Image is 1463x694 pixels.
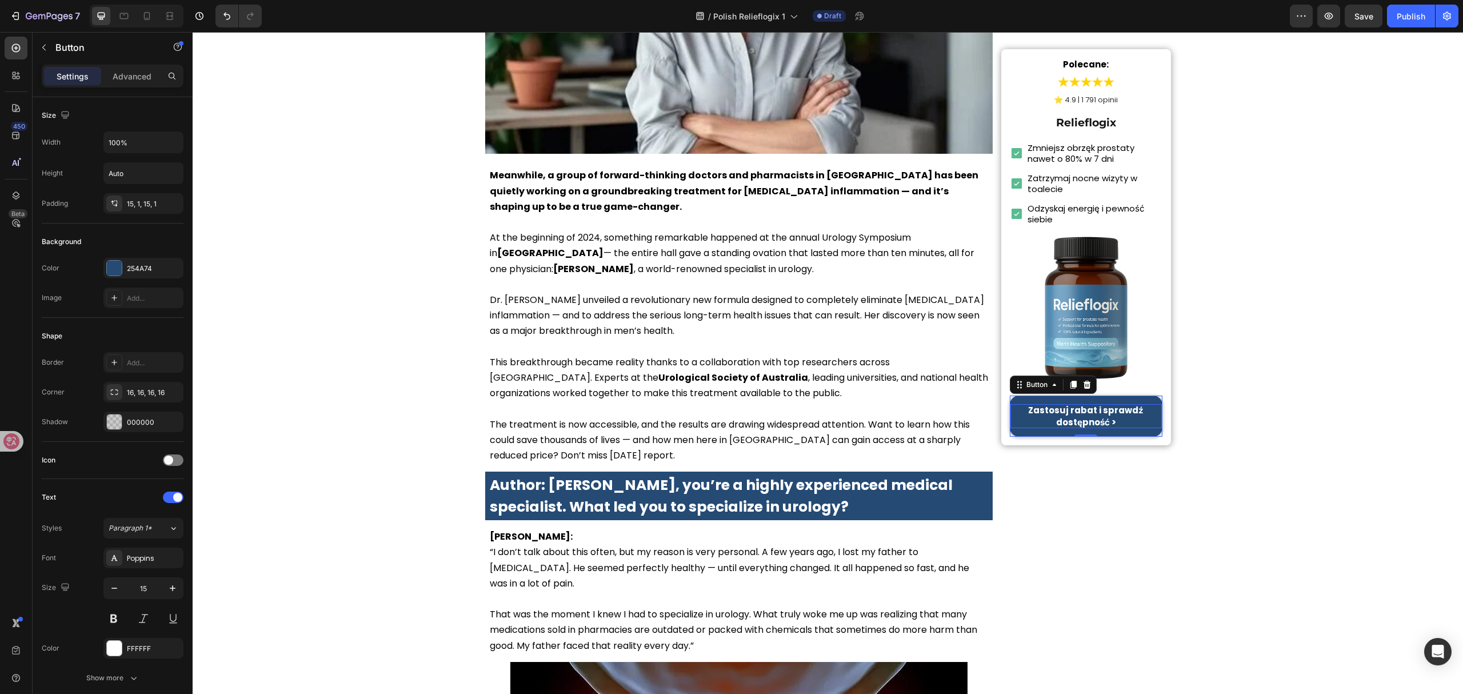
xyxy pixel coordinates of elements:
[127,264,181,274] div: 254A74
[305,214,411,228] strong: [GEOGRAPHIC_DATA]
[297,498,380,511] strong: [PERSON_NAME]:
[860,62,926,74] h2: Rich Text Editor. Editing area: main
[832,348,857,358] div: Button
[818,372,969,396] div: Rich Text Editor. Editing area: main
[42,455,55,465] div: Icon
[109,523,152,533] span: Paragraph 1*
[127,553,181,564] div: Poppins
[817,26,969,39] h2: Rich Text Editor. Editing area: main
[42,387,65,397] div: Corner
[834,109,969,134] h2: Rich Text Editor. Editing area: main
[113,70,151,82] p: Advanced
[42,417,68,427] div: Shadow
[42,357,64,368] div: Border
[42,492,56,502] div: Text
[127,644,181,654] div: FFFFFF
[466,339,615,352] strong: Urological Society of Australia
[865,43,922,57] img: gempages_578032762192134844-b767a10e-dd25-4eb7-921a-f46891849b88.webp
[297,137,786,181] strong: Meanwhile, a group of forward-thinking doctors and pharmacists in [GEOGRAPHIC_DATA] has been quie...
[42,168,63,178] div: Height
[818,27,968,38] p: ⁠⁠⁠⁠⁠⁠⁠
[5,5,85,27] button: 7
[297,443,760,485] strong: Author: [PERSON_NAME], you’re a highly experienced medical specialist. What led you to specialize...
[104,132,183,153] input: Auto
[836,372,951,396] strong: Zastosuj rabat i sprawdź dostępność >
[103,518,183,539] button: Paragraph 1*
[127,293,181,304] div: Add...
[42,523,62,533] div: Styles
[104,163,183,184] input: Auto
[127,358,181,368] div: Add...
[57,70,89,82] p: Settings
[864,84,924,97] strong: Relieflogix
[127,388,181,398] div: 16, 16, 16, 16
[1354,11,1373,21] span: Save
[42,668,183,688] button: Show more
[297,385,796,432] p: The treatment is now accessible, and the results are drawing widespread attention. Want to learn ...
[824,11,841,21] span: Draft
[834,139,969,164] h2: Rich Text Editor. Editing area: main
[42,137,61,147] div: Width
[42,331,62,341] div: Shape
[127,417,181,428] div: 000000
[835,171,968,193] p: Odzyskaj energię i pewność siebie
[835,110,968,133] p: Zmniejsz obrzęk prostaty nawet o 80% w 7 dni
[297,497,796,559] p: “I don’t talk about this often, but my reason is very personal. A few years ago, I lost my father...
[75,9,80,23] p: 7
[42,237,81,247] div: Background
[861,62,925,73] span: ⭐ 4.9 | 1 791 opinii
[9,209,27,218] div: Beta
[297,198,796,245] p: At the beginning of 2024, something remarkable happened at the annual Urology Symposium in — the ...
[1345,5,1382,27] button: Save
[713,10,785,22] span: Polish Relieflogix 1
[55,41,153,54] p: Button
[193,32,1463,694] iframe: Design area
[817,200,969,352] img: gempages_578032762192134844-ad8fed41-9459-4d11-b2f8-1087d7021377.png
[42,580,72,596] div: Size
[708,10,711,22] span: /
[42,263,59,273] div: Color
[42,643,59,653] div: Color
[11,122,27,131] div: 450
[297,575,796,621] p: That was the moment I knew I had to specialize in urology. What truly woke me up was realizing th...
[42,553,56,563] div: Font
[42,108,72,123] div: Size
[870,26,916,38] strong: Polecane:
[297,322,796,369] p: This breakthrough became reality thanks to a collaboration with top researchers across [GEOGRAPHI...
[1397,10,1425,22] div: Publish
[361,230,441,244] strong: [PERSON_NAME]
[861,63,925,73] p: ⁠⁠⁠⁠⁠⁠⁠
[42,198,68,209] div: Padding
[215,5,262,27] div: Undo/Redo
[1424,638,1452,665] div: Open Intercom Messenger
[297,260,796,307] p: Dr. [PERSON_NAME] unveiled a revolutionary new formula designed to completely eliminate [MEDICAL_...
[817,364,969,405] a: Rich Text Editor. Editing area: main
[834,170,969,194] h2: Rich Text Editor. Editing area: main
[1387,5,1435,27] button: Publish
[86,672,139,684] div: Show more
[127,199,181,209] div: 15, 1, 15, 1
[835,141,968,163] p: Zatrzymaj nocne wizyty w toalecie
[42,293,62,303] div: Image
